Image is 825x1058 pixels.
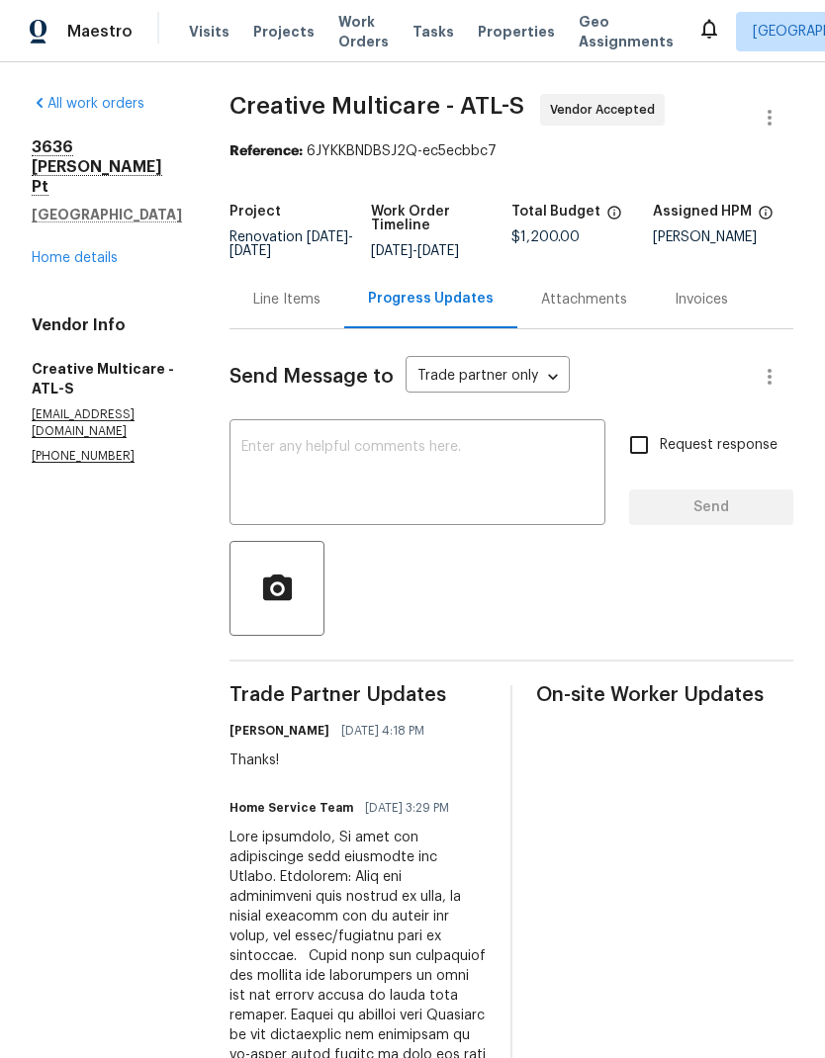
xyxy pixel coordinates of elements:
[511,205,600,219] h5: Total Budget
[417,244,459,258] span: [DATE]
[229,205,281,219] h5: Project
[675,290,728,309] div: Invoices
[371,244,459,258] span: -
[229,230,353,258] span: Renovation
[758,205,774,230] span: The hpm assigned to this work order.
[229,721,329,741] h6: [PERSON_NAME]
[229,750,436,770] div: Thanks!
[541,290,627,309] div: Attachments
[229,244,271,258] span: [DATE]
[32,97,144,111] a: All work orders
[653,230,794,244] div: [PERSON_NAME]
[606,205,622,230] span: The total cost of line items that have been proposed by Opendoor. This sum includes line items th...
[229,798,353,818] h6: Home Service Team
[368,289,494,309] div: Progress Updates
[579,12,674,51] span: Geo Assignments
[406,361,570,394] div: Trade partner only
[478,22,555,42] span: Properties
[371,205,512,232] h5: Work Order Timeline
[229,94,524,118] span: Creative Multicare - ATL-S
[253,290,321,309] div: Line Items
[412,25,454,39] span: Tasks
[32,251,118,265] a: Home details
[511,230,580,244] span: $1,200.00
[32,315,182,335] h4: Vendor Info
[660,435,778,456] span: Request response
[550,100,663,120] span: Vendor Accepted
[67,22,133,42] span: Maestro
[371,244,412,258] span: [DATE]
[229,685,487,705] span: Trade Partner Updates
[307,230,348,244] span: [DATE]
[229,230,353,258] span: -
[341,721,424,741] span: [DATE] 4:18 PM
[253,22,315,42] span: Projects
[338,12,389,51] span: Work Orders
[229,367,394,387] span: Send Message to
[536,685,793,705] span: On-site Worker Updates
[229,144,303,158] b: Reference:
[189,22,229,42] span: Visits
[365,798,449,818] span: [DATE] 3:29 PM
[653,205,752,219] h5: Assigned HPM
[32,359,182,398] h5: Creative Multicare - ATL-S
[229,141,793,161] div: 6JYKKBNDBSJ2Q-ec5ecbbc7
